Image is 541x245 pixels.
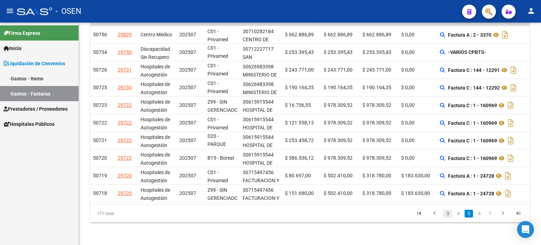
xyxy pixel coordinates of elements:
span: Discapacidad Sin Recupero [141,46,170,60]
span: Prestadores / Proveedores [4,105,68,113]
li: page 5 [464,208,474,220]
span: C01 - Privamed [207,29,228,42]
div: 30615915544 [243,98,274,106]
div: 29720 [118,172,132,180]
span: $ 978.309,52 [362,102,391,108]
span: $ 662.886,89 [324,32,353,37]
span: C01 - Privamed [207,117,228,130]
span: HOSPITAL DE PEDIATRIA SAMIC "PROFESOR [PERSON_NAME]" [243,142,282,180]
span: Hospitales de Autogestión [141,170,170,183]
span: - OSEN [56,4,81,19]
span: $ 190.164,35 [285,85,314,90]
i: Descargar documento [506,117,515,129]
span: $ 190.164,35 [362,85,391,90]
span: MINISTERIO DE SALUD PCIA DE BS AS [243,90,277,111]
span: B15 - Boreal [207,155,234,161]
span: $ 978.309,52 [362,120,391,125]
div: 30715497456 [243,186,274,194]
span: 202507 [179,49,196,55]
span: $ 253.395,43 [285,49,314,55]
span: $ 151.680,00 [285,190,314,196]
span: 202507 [179,102,196,108]
span: $ 978.309,52 [324,102,353,108]
mat-icon: person [527,7,535,15]
span: $ 243.771,00 [362,67,391,73]
strong: Factura C : 1 - 160969 [448,120,497,126]
li: page 4 [453,208,464,220]
a: 7 [486,210,494,218]
div: 29722 [118,119,132,127]
span: 202507 [179,32,196,37]
i: Descargar documento [503,170,512,182]
span: 50719 [93,173,107,178]
span: $ 0,00 [401,155,415,161]
span: Z99 - SIN GERENCIADOR [207,187,241,201]
div: 171 total [90,205,177,222]
span: $ 190.164,35 [324,85,353,90]
span: Z99 - SIN GERENCIADOR [207,99,241,113]
strong: Factura A : 2 - 3370 [448,32,491,38]
span: $ 502.410,00 [324,173,353,178]
span: Hospitales de Autogestión [141,64,170,78]
span: Hospitales de Autogestión [141,134,170,148]
a: 6 [475,210,484,218]
li: page 7 [485,208,495,220]
span: 50722 [93,120,107,125]
span: $ 0,00 [401,137,415,143]
div: 30626983398 [243,63,274,71]
span: $ 662.886,89 [285,32,314,37]
a: 5 [465,210,473,218]
span: $ 80.697,00 [285,173,311,178]
i: Descargar documento [506,153,515,164]
mat-icon: menu [6,7,14,15]
div: 29722 [118,154,132,162]
div: 30615915544 [243,133,274,141]
div: 30710282184 [243,27,274,36]
span: 50726 [93,67,107,73]
span: CENTRO DE DIAGNOSTICO BIOQUIMICO [PERSON_NAME] SRL [243,37,280,74]
span: FACTURACION Y COBRANZA DE LOS EFECTORES PUBLICOS S.E. [243,178,279,215]
div: Open Intercom Messenger [517,221,534,238]
span: 202507 [179,190,196,196]
i: Descargar documento [503,188,512,199]
span: $ 978.309,52 [362,155,391,161]
span: $ 318.780,00 [362,173,391,178]
div: 29731 [118,66,132,74]
div: 29750 [118,48,132,56]
span: Hospitales de Autogestión [141,99,170,113]
strong: Factura C : 1 - 160969 [448,155,497,161]
strong: Factura C : 144 - 12291 [448,67,500,73]
a: go to first page [412,210,426,218]
span: Hospitales de Autogestión [141,152,170,166]
span: 202507 [179,120,196,125]
span: 50725 [93,85,107,90]
span: Hospitales Públicos [4,120,55,128]
span: $ 253.395,43 [362,49,391,55]
span: $ 121.558,13 [285,120,314,125]
span: $ 502.410,00 [324,190,353,196]
span: 202507 [179,85,196,90]
span: Centro Médico [141,32,172,37]
div: 30615915544 [243,151,274,159]
a: 4 [454,210,462,218]
span: 50718 [93,190,107,196]
strong: -VARIOS CPBTS- [448,49,486,55]
span: $ 0,00 [401,67,415,73]
span: FACTURACION Y COBRANZA DE LOS EFECTORES PUBLICOS S.E. [243,195,279,233]
span: $ 183.630,00 [401,173,430,178]
span: HOSPITAL DE PEDIATRIA SAMIC "PROFESOR [PERSON_NAME]" [243,125,282,163]
span: $ 978.309,52 [324,137,353,143]
span: $ 978.309,52 [324,155,353,161]
span: SAN [PERSON_NAME] [PERSON_NAME] -[PERSON_NAME], [PERSON_NAME], [PERSON_NAME] -[PERSON_NAME] Y [PE... [243,54,281,148]
span: 50756 [93,32,107,37]
span: $ 243.771,00 [324,67,353,73]
span: 202507 [179,173,196,178]
span: $ 16.756,55 [285,102,311,108]
span: Firma Express [4,29,40,37]
i: Descargar documento [506,100,515,111]
span: C01 - Privamed [207,63,228,76]
div: 30626983398 [243,80,274,88]
span: $ 183.630,00 [401,190,430,196]
div: 29720 [118,189,132,197]
a: go to previous page [428,210,441,218]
